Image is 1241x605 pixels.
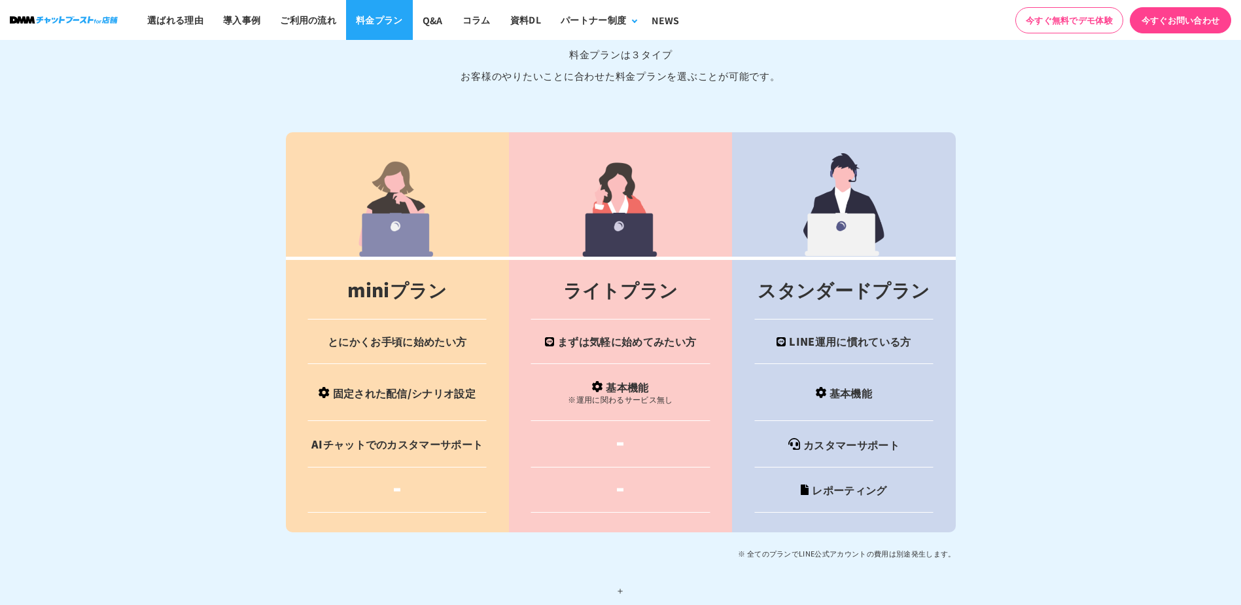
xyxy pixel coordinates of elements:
[568,394,673,405] span: ※運用に関わるサービス無し
[509,259,732,320] td: ライトプラン
[732,467,955,513] td: レポーティング
[286,259,509,320] td: miniプラン
[1130,7,1231,33] a: 今すぐお問い合わせ
[732,259,955,320] td: スタンダードプラン
[732,320,955,364] td: LINE運用に慣れている方
[286,364,509,421] td: 固定された配信/シナリオ設定
[509,320,732,364] td: まずは気軽に始めてみたい方
[732,364,955,421] td: 基本機能
[732,421,955,467] td: カスタマーサポート
[509,364,732,421] td: 基本機能
[286,421,509,467] td: AIチャットでのカスタマーサポート
[10,16,118,24] img: ロゴ
[286,545,956,561] p: ※ 全てのプランでLINE公式アカウントの費用は別途発生します。
[1015,7,1123,33] a: 今すぐ無料でデモ体験
[286,320,509,364] td: とにかくお手頃に始めたい方
[286,43,956,86] p: 料金プランは３タイプ お客様のやりたいことに合わせた料金プランを選ぶことが可能です。
[561,13,626,27] div: パートナー制度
